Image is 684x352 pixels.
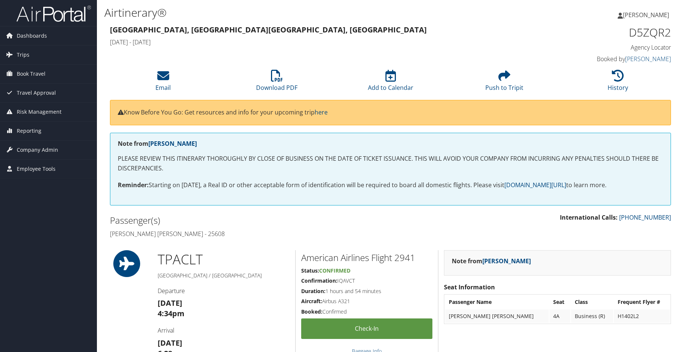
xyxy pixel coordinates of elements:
a: Push to Tripit [485,74,523,92]
h4: [PERSON_NAME] [PERSON_NAME] - 25608 [110,230,385,238]
a: [PERSON_NAME] [625,55,671,63]
strong: Booked: [301,308,322,315]
h4: Arrival [158,326,290,334]
th: Passenger Name [445,295,549,309]
h2: Passenger(s) [110,214,385,227]
strong: Seat Information [444,283,495,291]
img: airportal-logo.png [16,5,91,22]
h5: 1 hours and 54 minutes [301,287,433,295]
a: History [608,74,628,92]
a: [PHONE_NUMBER] [619,213,671,221]
p: Know Before You Go: Get resources and info for your upcoming trip [118,108,663,117]
span: Travel Approval [17,84,56,102]
a: [PERSON_NAME] [148,139,197,148]
a: Add to Calendar [368,74,413,92]
a: Email [155,74,171,92]
h4: [DATE] - [DATE] [110,38,528,46]
a: [PERSON_NAME] [618,4,677,26]
p: Starting on [DATE], a Real ID or other acceptable form of identification will be required to boar... [118,180,663,190]
a: [PERSON_NAME] [482,257,531,265]
strong: [GEOGRAPHIC_DATA], [GEOGRAPHIC_DATA] [GEOGRAPHIC_DATA], [GEOGRAPHIC_DATA] [110,25,427,35]
h5: Airbus A321 [301,298,433,305]
span: Employee Tools [17,160,56,178]
h5: [GEOGRAPHIC_DATA] / [GEOGRAPHIC_DATA] [158,272,290,279]
span: Book Travel [17,65,45,83]
span: Confirmed [319,267,350,274]
strong: International Calls: [560,213,618,221]
strong: Confirmation: [301,277,337,284]
td: [PERSON_NAME] [PERSON_NAME] [445,309,549,323]
td: 4A [549,309,570,323]
h4: Departure [158,287,290,295]
strong: 4:34pm [158,308,185,318]
h1: D5ZQR2 [539,25,671,40]
span: [PERSON_NAME] [623,11,669,19]
strong: [DATE] [158,338,182,348]
strong: Reminder: [118,181,149,189]
h4: Booked by [539,55,671,63]
th: Frequent Flyer # [614,295,670,309]
th: Class [571,295,613,309]
a: Check-in [301,318,433,339]
strong: Note from [118,139,197,148]
a: here [315,108,328,116]
span: Reporting [17,122,41,140]
td: H1402L2 [614,309,670,323]
h1: TPA CLT [158,250,290,269]
h4: Agency Locator [539,43,671,51]
h5: Confirmed [301,308,433,315]
strong: Duration: [301,287,325,295]
a: [DOMAIN_NAME][URL] [504,181,566,189]
strong: Aircraft: [301,298,322,305]
a: Download PDF [256,74,297,92]
h2: American Airlines Flight 2941 [301,251,433,264]
th: Seat [549,295,570,309]
span: Risk Management [17,103,62,121]
strong: [DATE] [158,298,182,308]
span: Dashboards [17,26,47,45]
h5: IQAVCT [301,277,433,285]
strong: Note from [452,257,531,265]
h1: Airtinerary® [104,5,486,21]
p: PLEASE REVIEW THIS ITINERARY THOROUGHLY BY CLOSE OF BUSINESS ON THE DATE OF TICKET ISSUANCE. THIS... [118,154,663,173]
span: Trips [17,45,29,64]
span: Company Admin [17,141,58,159]
td: Business (R) [571,309,613,323]
strong: Status: [301,267,319,274]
